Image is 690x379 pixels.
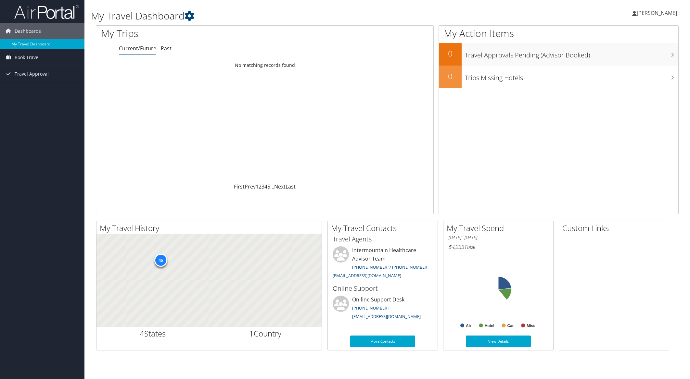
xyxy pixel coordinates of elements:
[448,235,548,241] h6: [DATE] - [DATE]
[632,3,684,23] a: [PERSON_NAME]
[350,336,415,347] a: More Contacts
[562,223,669,234] h2: Custom Links
[439,27,678,40] h1: My Action Items
[15,66,49,82] span: Travel Approval
[15,49,40,66] span: Book Travel
[439,66,678,88] a: 0Trips Missing Hotels
[286,183,296,190] a: Last
[352,313,421,319] a: [EMAIL_ADDRESS][DOMAIN_NAME]
[439,43,678,66] a: 0Travel Approvals Pending (Advisor Booked)
[447,223,553,234] h2: My Travel Spend
[161,45,172,52] a: Past
[331,223,438,234] h2: My Travel Contacts
[507,324,514,328] text: Car
[466,336,531,347] a: View Details
[101,27,288,40] h1: My Trips
[100,223,322,234] h2: My Travel History
[140,328,144,339] span: 4
[448,243,464,251] span: $4,233
[333,235,433,244] h3: Travel Agents
[329,296,436,322] li: On-line Support Desk
[234,183,245,190] a: First
[119,45,156,52] a: Current/Future
[256,183,259,190] a: 1
[466,324,471,328] text: Air
[262,183,264,190] a: 3
[333,273,401,278] a: [EMAIL_ADDRESS][DOMAIN_NAME]
[329,246,436,281] li: Intermountain Healthcare Advisor Team
[333,284,433,293] h3: Online Support
[264,183,267,190] a: 4
[245,183,256,190] a: Prev
[14,4,79,19] img: airportal-logo.png
[91,9,486,23] h1: My Travel Dashboard
[270,183,274,190] span: …
[352,305,389,311] a: [PHONE_NUMBER]
[465,70,678,82] h3: Trips Missing Hotels
[527,324,535,328] text: Misc
[439,71,462,82] h2: 0
[485,324,494,328] text: Hotel
[465,47,678,60] h3: Travel Approvals Pending (Advisor Booked)
[154,254,167,267] div: 45
[637,9,677,17] span: [PERSON_NAME]
[274,183,286,190] a: Next
[439,48,462,59] h2: 0
[249,328,254,339] span: 1
[15,23,41,39] span: Dashboards
[101,328,204,339] h2: States
[267,183,270,190] a: 5
[352,264,428,270] a: [PHONE_NUMBER] / [PHONE_NUMBER]
[259,183,262,190] a: 2
[214,328,317,339] h2: Country
[96,59,433,71] td: No matching records found
[448,243,548,251] h6: Total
